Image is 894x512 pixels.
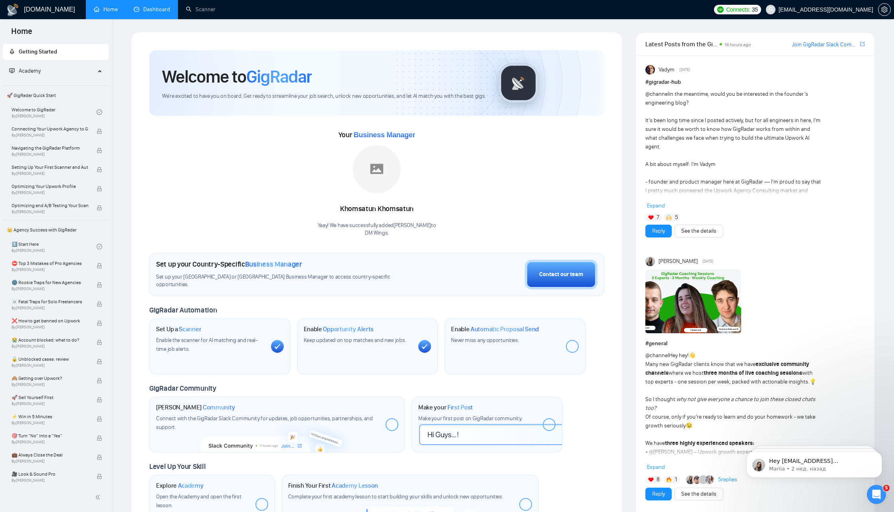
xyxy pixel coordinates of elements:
img: ❤️ [648,477,654,482]
span: Hey [EMAIL_ADDRESS][DOMAIN_NAME], Looks like your Upwork agency DM Wings ran out of connects. We ... [35,23,138,125]
p: Message from Mariia, sent 2 нед. назад [35,31,138,38]
span: 7 [657,213,659,221]
p: DM Wings . [318,229,436,237]
span: 16 hours ago [724,42,751,47]
span: lock [97,148,102,153]
span: Setting Up Your First Scanner and Auto-Bidder [12,163,88,171]
span: check-circle [97,109,102,115]
span: Business Manager [354,131,415,139]
span: ⚡ Win in 5 Minutes [12,413,88,421]
span: GigRadar Community [149,384,216,393]
span: Academy [19,67,41,74]
span: Keep updated on top matches and new jobs. [304,337,406,344]
span: 💡 [809,378,816,385]
iframe: Intercom notifications сообщение [734,435,894,490]
span: 35 [752,5,758,14]
span: lock [97,320,102,326]
span: By [PERSON_NAME] [12,306,88,310]
span: 😭 Account blocked: what to do? [12,336,88,344]
h1: Enable [304,325,374,333]
img: Mariia Heshka [645,257,655,266]
button: Contact our team [525,260,597,289]
span: 8 [657,476,660,484]
span: lock [97,435,102,441]
em: why not give everyone a chance to join these closed chats too? [645,396,815,411]
h1: Set Up a [156,325,201,333]
span: setting [878,6,890,13]
span: ❌ How to get banned on Upwork [12,317,88,325]
span: Getting Started [19,48,57,55]
strong: three highly experienced speakers: [665,440,754,447]
a: dashboardDashboard [134,6,170,13]
span: Your [338,130,415,139]
button: Reply [645,488,672,500]
span: fund-projection-screen [9,68,15,73]
span: Navigating the GigRadar Platform [12,144,88,152]
span: rocket [9,49,15,54]
a: Reply [652,490,665,498]
span: 🎥 Look & Sound Pro [12,470,88,478]
span: Optimizing Your Upwork Profile [12,182,88,190]
strong: exclusive community channels [645,361,809,376]
span: Connect with the GigRadar Slack Community for updates, job opportunities, partnerships, and support. [156,415,373,431]
img: Mariia Heshka [686,475,695,484]
button: setting [878,3,891,16]
h1: Explore [156,482,204,490]
span: Level Up Your Skill [149,462,206,471]
span: check-circle [97,244,102,249]
span: [DATE] [679,66,690,73]
span: 🚀 Sell Yourself First [12,393,88,401]
span: lock [97,340,102,345]
img: Vadym [645,65,655,75]
div: Contact our team [539,270,583,279]
img: 🙌 [666,215,672,220]
a: export [860,40,865,48]
h1: [PERSON_NAME] [156,403,235,411]
a: 5replies [718,476,737,484]
span: lock [97,455,102,460]
img: slackcommunity-bg.png [201,415,354,452]
span: By [PERSON_NAME] [12,478,88,483]
span: Optimizing and A/B Testing Your Scanner for Better Results [12,202,88,210]
span: lock [97,186,102,192]
span: ☠️ Fatal Traps for Solo Freelancers [12,298,88,306]
h1: Set up your Country-Specific [156,260,302,269]
span: By [PERSON_NAME] [12,401,88,406]
span: Expand [647,202,665,209]
button: See the details [674,225,723,237]
span: By [PERSON_NAME] [12,133,88,138]
img: ❤️ [648,215,654,220]
h1: # gigradar-hub [645,78,865,87]
span: Never miss any opportunities. [451,337,519,344]
span: Expand [647,464,665,470]
span: lock [97,205,102,211]
span: [PERSON_NAME] [659,257,698,266]
img: Nikita [705,475,714,484]
span: Community [203,403,235,411]
span: Academy Lesson [332,482,378,490]
span: By [PERSON_NAME] [12,344,88,349]
span: By [PERSON_NAME] [12,325,88,330]
h1: Enable [451,325,539,333]
h1: Make your [418,403,473,411]
span: 5 [675,213,678,221]
a: Reply [652,227,665,235]
span: Connects: [726,5,750,14]
li: Getting Started [3,44,109,60]
span: lock [97,397,102,403]
h1: Welcome to [162,66,312,87]
span: lock [97,301,102,307]
span: lock [97,128,102,134]
a: See the details [681,490,716,498]
a: Join GigRadar Slack Community [792,40,858,49]
span: 🙈 Getting over Upwork? [12,374,88,382]
span: Automatic Proposal Send [471,325,539,333]
img: gigradar-logo.png [498,63,538,103]
span: Academy [9,67,41,74]
span: By [PERSON_NAME] [12,171,88,176]
span: Open the Academy and open the first lesson. [156,493,241,509]
span: By [PERSON_NAME] [12,210,88,214]
span: By [PERSON_NAME] [12,267,88,272]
